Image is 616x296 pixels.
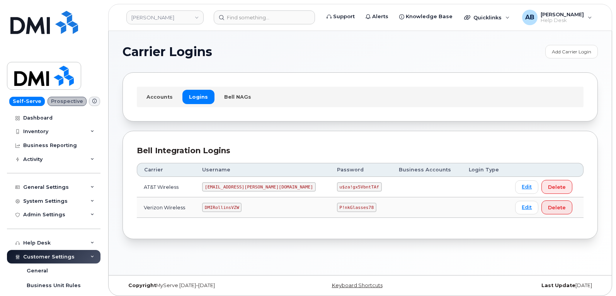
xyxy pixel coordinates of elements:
a: Add Carrier Login [545,45,598,58]
th: Carrier [137,163,195,177]
a: Keyboard Shortcuts [332,282,383,288]
a: Edit [515,180,538,194]
strong: Last Update [541,282,575,288]
div: Bell Integration Logins [137,145,584,156]
strong: Copyright [128,282,156,288]
th: Password [330,163,392,177]
a: Logins [182,90,214,104]
th: Login Type [462,163,508,177]
span: Delete [548,183,566,191]
div: MyServe [DATE]–[DATE] [123,282,281,289]
th: Username [195,163,330,177]
code: u$za!gx5VbntTAf [337,182,382,192]
button: Delete [541,200,572,214]
code: P!nkGlasses78 [337,203,376,212]
button: Delete [541,180,572,194]
td: AT&T Wireless [137,177,195,197]
span: Carrier Logins [123,46,212,58]
code: [EMAIL_ADDRESS][PERSON_NAME][DOMAIN_NAME] [202,182,316,192]
a: Accounts [140,90,179,104]
div: [DATE] [439,282,598,289]
td: Verizon Wireless [137,197,195,218]
a: Bell NAGs [218,90,258,104]
th: Business Accounts [392,163,462,177]
a: Edit [515,201,538,214]
code: DMIRollinsVZW [202,203,242,212]
span: Delete [548,204,566,211]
